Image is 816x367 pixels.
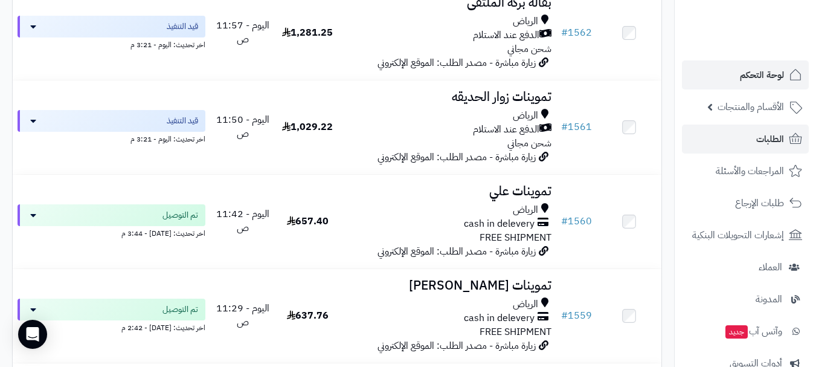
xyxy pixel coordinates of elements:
[561,214,592,229] a: #1560
[345,279,551,293] h3: تموينات [PERSON_NAME]
[692,227,784,244] span: إشعارات التحويلات البنكية
[561,308,568,323] span: #
[473,123,539,137] span: الدفع عند الاستلام
[464,217,535,231] span: cash in delevery
[513,203,538,217] span: الرياض
[377,56,536,70] span: زيارة مباشرة - مصدر الطلب: الموقع الإلكتروني
[18,37,205,50] div: اخر تحديث: اليوم - 3:21 م
[18,226,205,239] div: اخر تحديث: [DATE] - 3:44 م
[561,120,592,134] a: #1561
[287,214,329,229] span: 657.40
[480,230,551,245] span: FREE SHIPMENT
[513,297,538,311] span: الرياض
[682,189,809,218] a: طلبات الإرجاع
[759,259,782,276] span: العملاء
[561,214,568,229] span: #
[162,304,198,316] span: تم التوصيل
[377,150,536,164] span: زيارة مباشرة - مصدر الطلب: الموقع الإلكتروني
[216,18,269,47] span: اليوم - 11:57 ص
[718,99,784,115] span: الأقسام والمنتجات
[282,25,333,40] span: 1,281.25
[18,320,47,349] div: Open Intercom Messenger
[682,253,809,282] a: العملاء
[756,131,784,148] span: الطلبات
[480,325,551,339] span: FREE SHIPMENT
[513,109,538,123] span: الرياض
[167,115,198,127] span: قيد التنفيذ
[561,308,592,323] a: #1559
[18,320,205,333] div: اخر تحديث: [DATE] - 2:42 م
[216,112,269,141] span: اليوم - 11:50 ص
[682,221,809,250] a: إشعارات التحويلات البنكية
[561,25,568,40] span: #
[282,120,333,134] span: 1,029.22
[507,42,551,56] span: شحن مجاني
[682,60,809,89] a: لوحة التحكم
[216,207,269,235] span: اليوم - 11:42 ص
[682,125,809,154] a: الطلبات
[162,209,198,221] span: تم التوصيل
[167,21,198,33] span: قيد التنفيذ
[377,244,536,259] span: زيارة مباشرة - مصدر الطلب: الموقع الإلكتروني
[725,325,748,339] span: جديد
[513,15,538,28] span: الرياض
[682,157,809,186] a: المراجعات والأسئلة
[682,317,809,346] a: وآتس آبجديد
[734,9,805,34] img: logo-2.png
[377,339,536,353] span: زيارة مباشرة - مصدر الطلب: الموقع الإلكتروني
[724,323,782,340] span: وآتس آب
[18,132,205,145] div: اخر تحديث: اليوم - 3:21 م
[682,285,809,314] a: المدونة
[740,67,784,83] span: لوحة التحكم
[473,28,539,42] span: الدفع عند الاستلام
[735,195,784,212] span: طلبات الإرجاع
[561,25,592,40] a: #1562
[345,90,551,104] h3: تموينات زوار الحديقه
[464,311,535,325] span: cash in delevery
[756,291,782,308] span: المدونة
[716,163,784,180] span: المراجعات والأسئلة
[507,136,551,151] span: شحن مجاني
[561,120,568,134] span: #
[216,301,269,330] span: اليوم - 11:29 ص
[345,184,551,198] h3: تموينات علي
[287,308,329,323] span: 637.76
